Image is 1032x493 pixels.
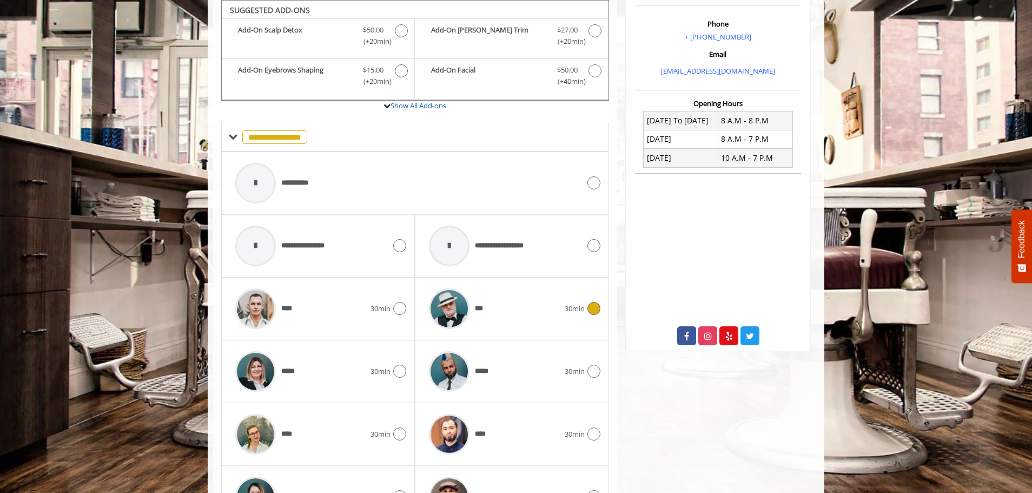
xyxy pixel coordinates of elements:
button: Feedback - Show survey [1011,209,1032,283]
h3: Email [638,50,798,58]
span: $27.00 [557,24,578,36]
td: [DATE] To [DATE] [644,111,718,130]
td: 8 A.M - 7 P.M [718,130,792,148]
label: Add-On Eyebrows Shaping [227,64,409,90]
span: 30min [371,429,391,440]
span: 30min [371,303,391,314]
span: (+20min ) [551,36,583,47]
b: Add-On [PERSON_NAME] Trim [431,24,546,47]
span: 30min [565,366,585,377]
h3: Phone [638,20,798,28]
a: [EMAIL_ADDRESS][DOMAIN_NAME] [661,66,775,76]
span: 30min [565,303,585,314]
b: SUGGESTED ADD-ONS [230,5,310,15]
span: Feedback [1017,220,1027,258]
label: Add-On Facial [420,64,603,90]
span: 30min [371,366,391,377]
b: Add-On Scalp Detox [238,24,352,47]
label: Add-On Scalp Detox [227,24,409,50]
span: 30min [565,429,585,440]
span: (+20min ) [358,76,389,87]
span: (+20min ) [358,36,389,47]
td: 10 A.M - 7 P.M [718,149,792,167]
td: 8 A.M - 8 P.M [718,111,792,130]
span: $50.00 [363,24,383,36]
td: [DATE] [644,130,718,148]
b: Add-On Facial [431,64,546,87]
a: Show All Add-ons [391,101,446,110]
a: + [PHONE_NUMBER] [685,32,751,42]
label: Add-On Beard Trim [420,24,603,50]
span: $15.00 [363,64,383,76]
span: (+40min ) [551,76,583,87]
span: $50.00 [557,64,578,76]
h3: Opening Hours [635,100,801,107]
b: Add-On Eyebrows Shaping [238,64,352,87]
td: [DATE] [644,149,718,167]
